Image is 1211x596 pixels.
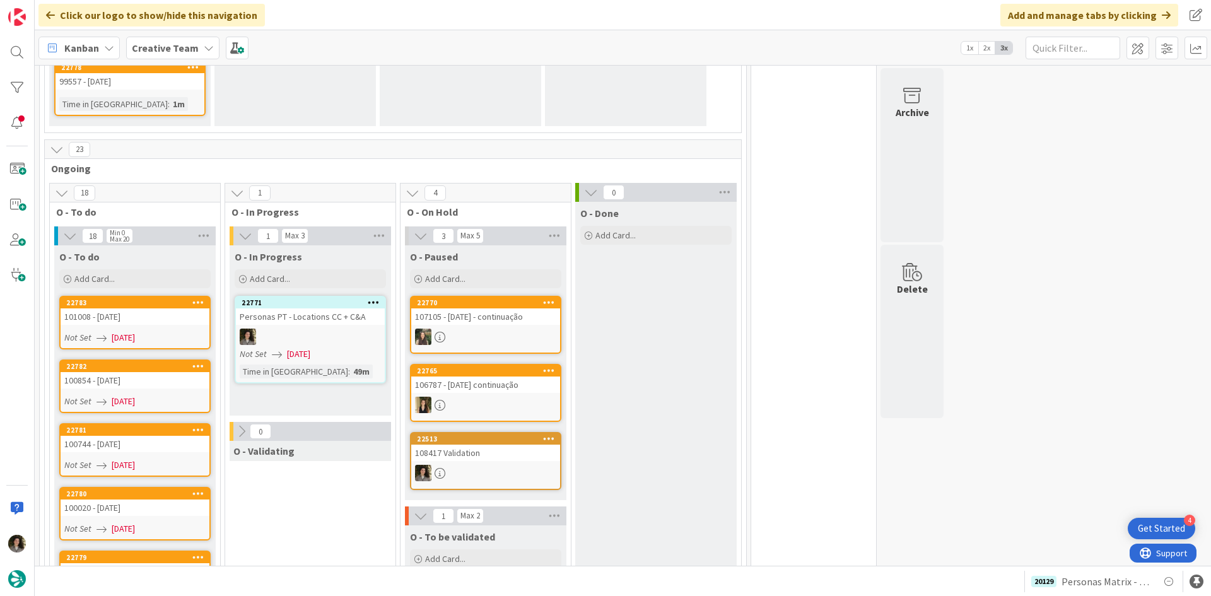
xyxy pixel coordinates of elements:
[417,435,560,443] div: 22513
[168,97,170,111] span: :
[8,8,26,26] img: Visit kanbanzone.com
[257,228,279,243] span: 1
[235,250,302,263] span: O - In Progress
[1062,574,1151,589] span: Personas Matrix - Definir Locations [GEOGRAPHIC_DATA]
[61,361,209,389] div: 22782100854 - [DATE]
[74,273,115,284] span: Add Card...
[61,436,209,452] div: 100744 - [DATE]
[425,553,465,564] span: Add Card...
[411,465,560,481] div: MS
[411,433,560,461] div: 22513108417 Validation
[410,296,561,354] a: 22770107105 - [DATE] - continuaçãoIG
[411,445,560,461] div: 108417 Validation
[415,329,431,345] img: IG
[411,297,560,308] div: 22770
[61,424,209,436] div: 22781
[235,296,386,383] a: 22771Personas PT - Locations CC + C&AMSNot Set[DATE]Time in [GEOGRAPHIC_DATA]:49m
[411,377,560,393] div: 106787 - [DATE] continuação
[112,522,135,535] span: [DATE]
[411,397,560,413] div: SP
[66,362,209,371] div: 22782
[61,424,209,452] div: 22781100744 - [DATE]
[287,348,310,361] span: [DATE]
[411,433,560,445] div: 22513
[595,230,636,241] span: Add Card...
[1031,576,1056,587] div: 20129
[59,359,211,413] a: 22782100854 - [DATE]Not Set[DATE]
[411,365,560,393] div: 22765106787 - [DATE] continuação
[1138,522,1185,535] div: Get Started
[59,423,211,477] a: 22781100744 - [DATE]Not Set[DATE]
[59,97,168,111] div: Time in [GEOGRAPHIC_DATA]
[61,488,209,516] div: 22780100020 - [DATE]
[1000,4,1178,26] div: Add and manage tabs by clicking
[64,523,91,534] i: Not Set
[132,42,199,54] b: Creative Team
[61,500,209,516] div: 100020 - [DATE]
[56,206,204,218] span: O - To do
[66,426,209,435] div: 22781
[64,332,91,343] i: Not Set
[1128,518,1195,539] div: Open Get Started checklist, remaining modules: 4
[112,395,135,408] span: [DATE]
[59,250,100,263] span: O - To do
[897,281,928,296] div: Delete
[112,459,135,472] span: [DATE]
[236,297,385,325] div: 22771Personas PT - Locations CC + C&A
[348,365,350,378] span: :
[64,395,91,407] i: Not Set
[69,142,90,157] span: 23
[410,530,495,543] span: O - To be validated
[236,308,385,325] div: Personas PT - Locations CC + C&A
[411,329,560,345] div: IG
[56,62,204,90] div: 2277899557 - [DATE]
[82,228,103,243] span: 18
[59,296,211,349] a: 22783101008 - [DATE]Not Set[DATE]
[61,63,204,72] div: 22778
[61,488,209,500] div: 22780
[417,298,560,307] div: 22770
[410,364,561,422] a: 22765106787 - [DATE] continuaçãoSP
[411,365,560,377] div: 22765
[26,2,57,17] span: Support
[978,42,995,54] span: 2x
[410,250,458,263] span: O - Paused
[56,73,204,90] div: 99557 - [DATE]
[110,230,125,236] div: Min 0
[240,348,267,359] i: Not Set
[995,42,1012,54] span: 3x
[59,487,211,540] a: 22780100020 - [DATE]Not Set[DATE]
[64,459,91,470] i: Not Set
[415,465,431,481] img: MS
[433,508,454,523] span: 1
[56,62,204,73] div: 22778
[285,233,305,239] div: Max 3
[896,105,929,120] div: Archive
[233,445,295,457] span: O - Validating
[61,552,209,580] div: 22779104361 - [DATE]
[407,206,555,218] span: O - On Hold
[66,298,209,307] div: 22783
[580,207,619,219] span: O - Done
[240,365,348,378] div: Time in [GEOGRAPHIC_DATA]
[460,513,480,519] div: Max 2
[112,331,135,344] span: [DATE]
[64,40,99,56] span: Kanban
[411,297,560,325] div: 22770107105 - [DATE] - continuação
[61,308,209,325] div: 101008 - [DATE]
[1184,515,1195,526] div: 4
[61,552,209,563] div: 22779
[603,185,624,200] span: 0
[66,553,209,562] div: 22779
[61,563,209,580] div: 104361 - [DATE]
[54,61,206,116] a: 2277899557 - [DATE]Time in [GEOGRAPHIC_DATA]:1m
[61,372,209,389] div: 100854 - [DATE]
[425,273,465,284] span: Add Card...
[460,233,480,239] div: Max 5
[411,308,560,325] div: 107105 - [DATE] - continuação
[433,228,454,243] span: 3
[249,185,271,201] span: 1
[250,424,271,439] span: 0
[61,297,209,325] div: 22783101008 - [DATE]
[61,297,209,308] div: 22783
